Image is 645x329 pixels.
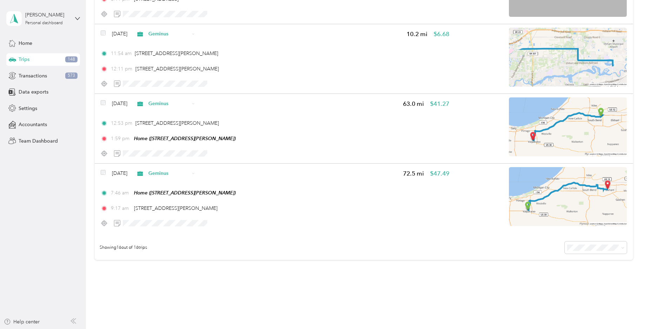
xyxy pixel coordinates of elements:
span: Home ([STREET_ADDRESS][PERSON_NAME]) [134,136,236,141]
span: 11:54 am [111,50,132,57]
span: [DATE] [112,170,127,177]
span: $6.68 [434,30,449,39]
button: Help center [4,318,40,325]
span: Home ([STREET_ADDRESS][PERSON_NAME]) [134,190,236,196]
span: 72.5 mi [403,169,424,178]
img: minimap [509,167,627,226]
span: [DATE] [112,100,127,107]
span: 12:53 pm [111,119,132,127]
div: Personal dashboard [25,21,63,25]
span: $41.27 [430,100,449,108]
span: Accountants [19,121,47,128]
span: 10.2 mi [407,30,428,39]
span: 9:17 am [111,205,131,212]
span: [STREET_ADDRESS][PERSON_NAME] [135,50,218,56]
span: [DATE] [112,30,127,37]
span: Transactions [19,72,47,80]
span: [STREET_ADDRESS][PERSON_NAME] [134,205,217,211]
span: 1:59 pm [111,135,131,142]
span: Showing 16 out of 16 trips [95,245,147,251]
span: Geminus [148,170,189,177]
span: 7:46 am [111,189,131,197]
span: Settings [19,105,37,112]
span: Home [19,40,32,47]
span: Geminus [148,100,189,107]
span: Geminus [148,30,189,37]
span: 63.0 mi [403,100,424,108]
span: 148 [65,56,78,63]
div: [PERSON_NAME] [25,11,69,19]
span: Data exports [19,88,48,96]
span: 573 [65,73,78,79]
span: [STREET_ADDRESS][PERSON_NAME] [135,120,219,126]
span: $47.49 [430,169,449,178]
span: 12:11 pm [111,65,132,73]
iframe: Everlance-gr Chat Button Frame [606,290,645,329]
img: minimap [509,97,627,156]
span: Trips [19,56,29,63]
img: minimap [509,28,627,87]
span: Team Dashboard [19,137,58,145]
span: [STREET_ADDRESS][PERSON_NAME] [135,66,219,72]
